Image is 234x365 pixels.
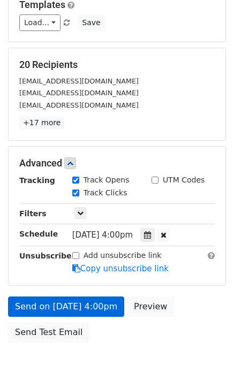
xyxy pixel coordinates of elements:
[84,174,130,186] label: Track Opens
[72,230,133,240] span: [DATE] 4:00pm
[163,174,205,186] label: UTM Codes
[19,157,215,169] h5: Advanced
[19,59,215,71] h5: 20 Recipients
[8,322,89,343] a: Send Test Email
[84,187,127,199] label: Track Clicks
[19,230,58,238] strong: Schedule
[19,101,139,109] small: [EMAIL_ADDRESS][DOMAIN_NAME]
[19,209,47,218] strong: Filters
[180,314,234,365] iframe: Chat Widget
[77,14,105,31] button: Save
[19,252,72,260] strong: Unsubscribe
[19,89,139,97] small: [EMAIL_ADDRESS][DOMAIN_NAME]
[72,264,169,273] a: Copy unsubscribe link
[84,250,162,261] label: Add unsubscribe link
[127,296,174,317] a: Preview
[19,14,61,31] a: Load...
[19,176,55,185] strong: Tracking
[19,77,139,85] small: [EMAIL_ADDRESS][DOMAIN_NAME]
[19,116,64,130] a: +17 more
[8,296,124,317] a: Send on [DATE] 4:00pm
